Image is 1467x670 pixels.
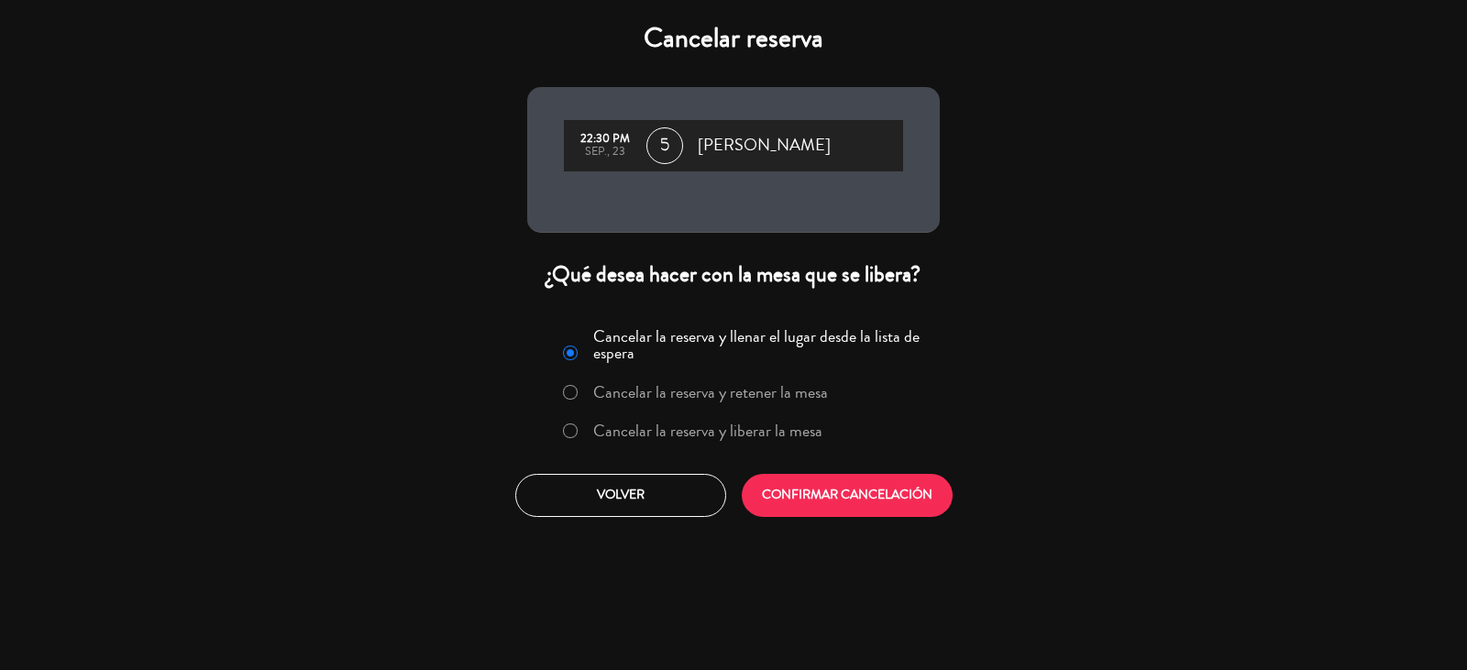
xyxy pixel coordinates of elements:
span: [PERSON_NAME] [698,132,831,159]
button: Volver [515,474,726,517]
span: 5 [646,127,683,164]
h4: Cancelar reserva [527,22,940,55]
label: Cancelar la reserva y retener la mesa [593,384,828,401]
label: Cancelar la reserva y llenar el lugar desde la lista de espera [593,328,929,361]
label: Cancelar la reserva y liberar la mesa [593,423,822,439]
button: CONFIRMAR CANCELACIÓN [742,474,953,517]
div: ¿Qué desea hacer con la mesa que se libera? [527,260,940,289]
div: 22:30 PM [573,133,637,146]
div: sep., 23 [573,146,637,159]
